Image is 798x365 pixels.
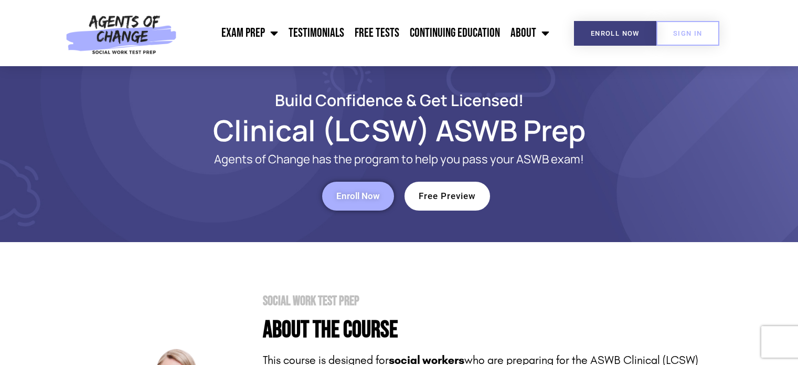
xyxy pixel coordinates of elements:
a: About [505,20,555,46]
h4: About the Course [263,318,698,342]
a: SIGN IN [656,21,719,46]
span: Enroll Now [336,192,380,201]
span: Free Preview [419,192,476,201]
a: Enroll Now [322,182,394,211]
a: Testimonials [283,20,349,46]
a: Free Preview [405,182,490,211]
a: Free Tests [349,20,405,46]
a: Continuing Education [405,20,505,46]
span: Enroll Now [591,30,640,37]
h2: Build Confidence & Get Licensed! [100,92,698,108]
a: Enroll Now [574,21,656,46]
h2: Social Work Test Prep [263,295,698,308]
p: Agents of Change has the program to help you pass your ASWB exam! [142,153,656,166]
a: Exam Prep [216,20,283,46]
nav: Menu [182,20,555,46]
h1: Clinical (LCSW) ASWB Prep [100,118,698,142]
span: SIGN IN [673,30,703,37]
